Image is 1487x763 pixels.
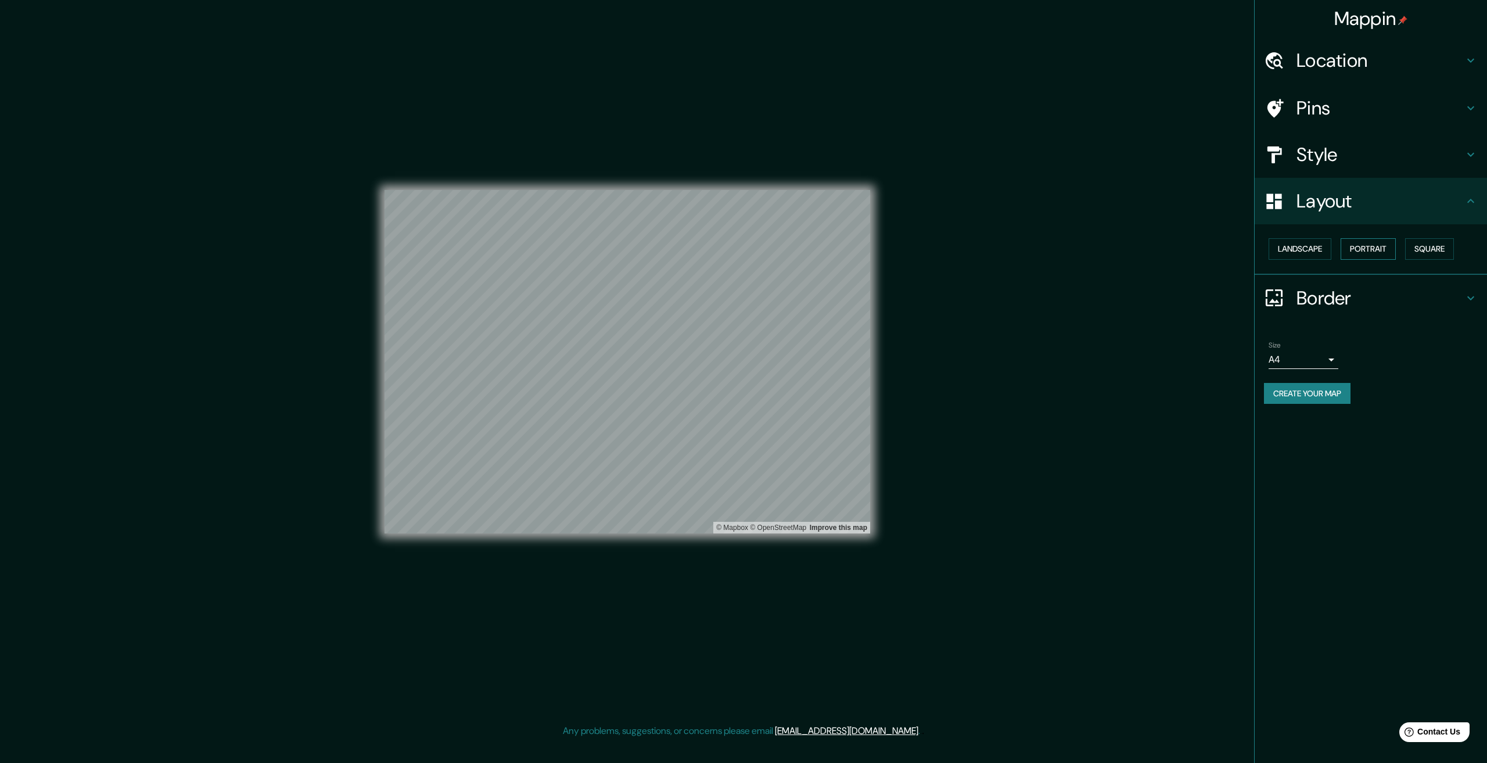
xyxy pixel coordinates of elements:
div: Pins [1255,85,1487,131]
a: [EMAIL_ADDRESS][DOMAIN_NAME] [775,725,918,737]
iframe: Help widget launcher [1384,718,1474,750]
h4: Border [1296,286,1464,310]
div: Location [1255,37,1487,84]
div: A4 [1269,350,1338,369]
button: Portrait [1341,238,1396,260]
a: Mapbox [716,524,748,532]
div: . [920,724,922,738]
button: Square [1405,238,1454,260]
a: Map feedback [810,524,867,532]
button: Create your map [1264,383,1350,404]
label: Size [1269,340,1281,350]
a: OpenStreetMap [750,524,806,532]
h4: Pins [1296,96,1464,120]
img: pin-icon.png [1398,16,1407,25]
div: Style [1255,131,1487,178]
button: Landscape [1269,238,1331,260]
h4: Style [1296,143,1464,166]
h4: Location [1296,49,1464,72]
p: Any problems, suggestions, or concerns please email . [563,724,920,738]
div: . [922,724,924,738]
canvas: Map [385,190,870,533]
h4: Mappin [1334,7,1408,30]
div: Layout [1255,178,1487,224]
div: Border [1255,275,1487,321]
h4: Layout [1296,189,1464,213]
